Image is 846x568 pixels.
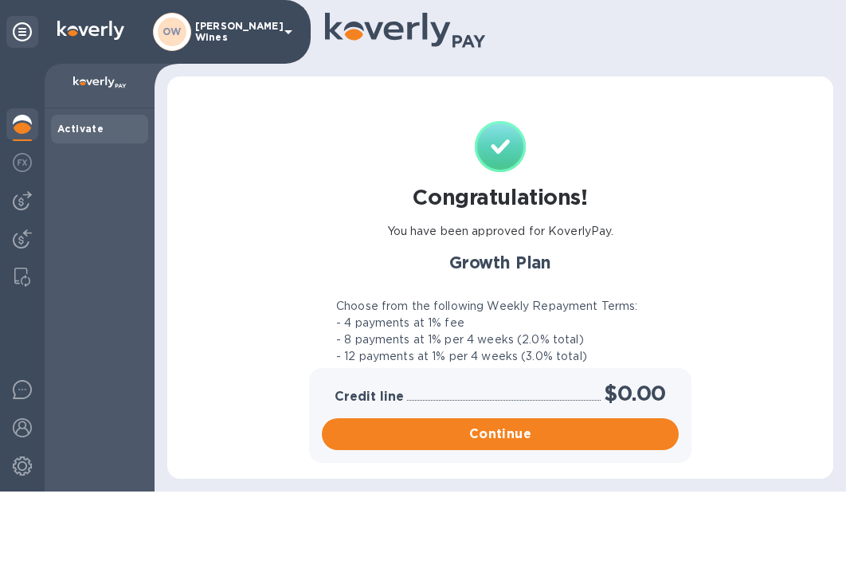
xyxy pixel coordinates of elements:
[6,16,38,48] div: Unpin categories
[336,315,464,331] p: - 4 payments at 1% fee
[335,425,666,444] span: Continue
[335,390,404,405] h3: Credit line
[387,223,614,240] p: You have been approved for KoverlyPay.
[57,21,124,40] img: Logo
[13,153,32,172] img: Foreign exchange
[322,418,679,450] button: Continue
[312,253,688,272] h2: Growth Plan
[336,331,584,348] p: - 8 payments at 1% per 4 weeks (2.0% total)
[413,185,587,210] h1: Congratulations!
[195,21,275,43] p: [PERSON_NAME] Wines
[163,25,182,37] b: OW
[336,298,637,315] p: Choose from the following Weekly Repayment Terms:
[604,381,666,406] h1: $0.00
[336,348,587,365] p: - 12 payments at 1% per 4 weeks (3.0% total)
[57,123,104,135] b: Activate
